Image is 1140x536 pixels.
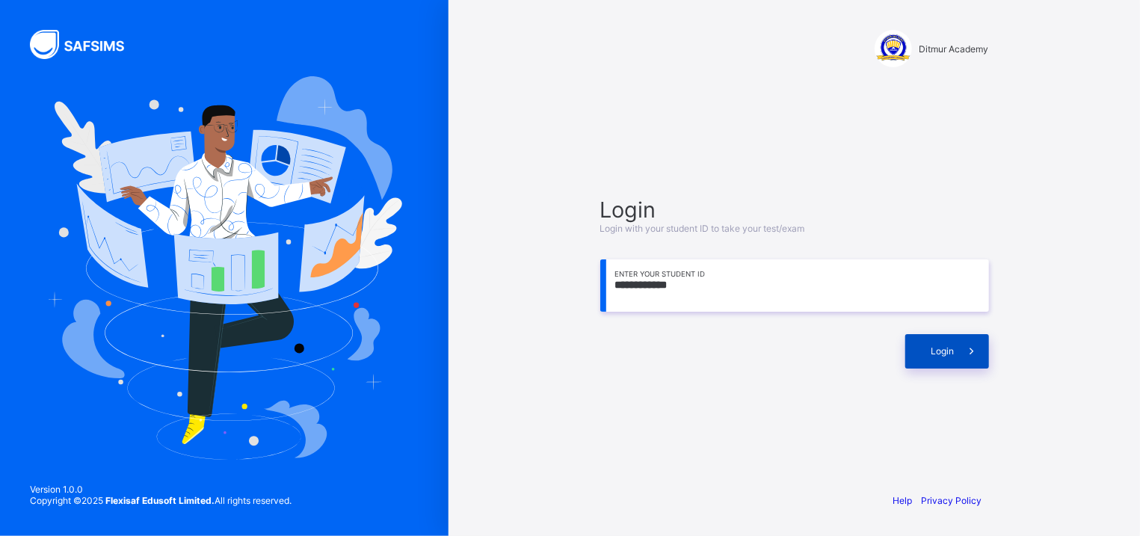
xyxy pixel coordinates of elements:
span: Login [600,197,989,223]
a: Help [893,495,913,506]
img: Hero Image [46,76,402,459]
img: SAFSIMS Logo [30,30,142,59]
a: Privacy Policy [922,495,982,506]
span: Login [931,345,955,357]
span: Login with your student ID to take your test/exam [600,223,805,234]
span: Version 1.0.0 [30,484,292,495]
span: Copyright © 2025 All rights reserved. [30,495,292,506]
strong: Flexisaf Edusoft Limited. [105,495,215,506]
span: Ditmur Academy [919,43,989,55]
